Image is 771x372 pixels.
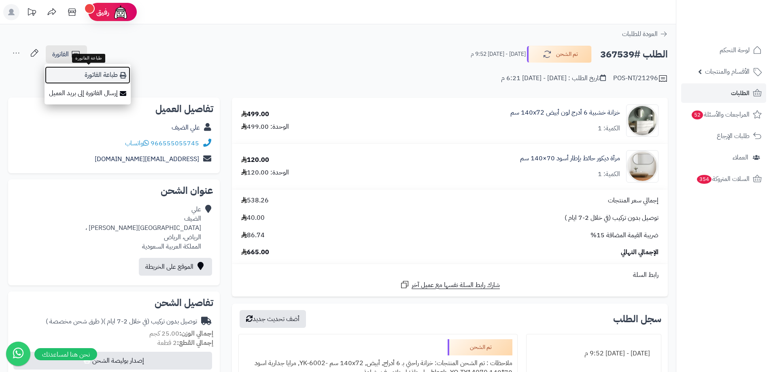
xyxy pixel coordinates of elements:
[45,66,131,84] a: طباعة الفاتورة
[565,213,658,223] span: توصيل بدون تركيب (في خلال 2-7 ايام )
[179,329,213,338] strong: إجمالي الوزن:
[172,123,200,132] a: علي الضيف
[52,49,69,59] span: الفاتورة
[627,104,658,137] img: 1746709299-1702541934053-68567865785768-1000x1000-90x90.jpg
[598,170,620,179] div: الكمية: 1
[622,29,668,39] a: العودة للطلبات
[15,186,213,196] h2: عنوان الشحن
[705,66,750,77] span: الأقسام والمنتجات
[241,168,289,177] div: الوحدة: 120.00
[149,329,213,338] small: 25.00 كجم
[241,110,269,119] div: 499.00
[681,40,766,60] a: لوحة التحكم
[15,298,213,308] h2: تفاصيل الشحن
[235,270,665,280] div: رابط السلة
[696,173,750,185] span: السلات المتروكة
[21,4,42,22] a: تحديثات المنصة
[590,231,658,240] span: ضريبة القيمة المضافة 15%
[241,196,269,205] span: 538.26
[96,7,109,17] span: رفيق
[241,155,269,165] div: 120.00
[46,45,87,63] a: الفاتورة
[85,205,201,251] div: علي الضيف [GEOGRAPHIC_DATA][PERSON_NAME] ، الرياض، الرياض المملكة العربية السعودية
[731,87,750,99] span: الطلبات
[13,352,212,370] button: إصدار بوليصة الشحن
[157,338,213,348] small: 2 قطعة
[733,152,748,163] span: العملاء
[627,150,658,183] img: 1753786237-1-90x90.jpg
[241,248,269,257] span: 665.00
[527,46,592,63] button: تم الشحن
[46,317,197,326] div: توصيل بدون تركيب (في خلال 2-7 ايام )
[520,154,620,163] a: مرآة ديكور حائط بإطار أسود 70×140 سم
[151,138,199,148] a: 966555055745
[697,175,712,184] span: 354
[241,213,265,223] span: 40.00
[95,154,199,164] a: [EMAIL_ADDRESS][DOMAIN_NAME]
[531,346,656,361] div: [DATE] - [DATE] 9:52 م
[608,196,658,205] span: إجمالي سعر المنتجات
[720,45,750,56] span: لوحة التحكم
[72,54,105,63] div: طباعة الفاتورة
[240,310,306,328] button: أضف تحديث جديد
[681,148,766,167] a: العملاء
[241,122,289,132] div: الوحدة: 499.00
[471,50,526,58] small: [DATE] - [DATE] 9:52 م
[681,169,766,189] a: السلات المتروكة354
[113,4,129,20] img: ai-face.png
[448,339,512,355] div: تم الشحن
[613,74,668,83] div: POS-NT/21296
[501,74,606,83] div: تاريخ الطلب : [DATE] - [DATE] 6:21 م
[598,124,620,133] div: الكمية: 1
[621,248,658,257] span: الإجمالي النهائي
[125,138,149,148] a: واتساب
[622,29,658,39] span: العودة للطلبات
[510,108,620,117] a: خزانة خشبية 6 أدرج لون أبيض 140x72 سم
[241,231,265,240] span: 86.74
[400,280,500,290] a: شارك رابط السلة نفسها مع عميل آخر
[613,314,661,324] h3: سجل الطلب
[691,109,750,120] span: المراجعات والأسئلة
[139,258,212,276] a: الموقع على الخريطة
[692,111,703,119] span: 52
[681,83,766,103] a: الطلبات
[15,104,213,114] h2: تفاصيل العميل
[681,126,766,146] a: طلبات الإرجاع
[46,317,103,326] span: ( طرق شحن مخصصة )
[717,130,750,142] span: طلبات الإرجاع
[45,84,131,102] a: إرسال الفاتورة إلى بريد العميل
[177,338,213,348] strong: إجمالي القطع:
[600,46,668,63] h2: الطلب #367539
[412,281,500,290] span: شارك رابط السلة نفسها مع عميل آخر
[681,105,766,124] a: المراجعات والأسئلة52
[716,20,763,37] img: logo-2.png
